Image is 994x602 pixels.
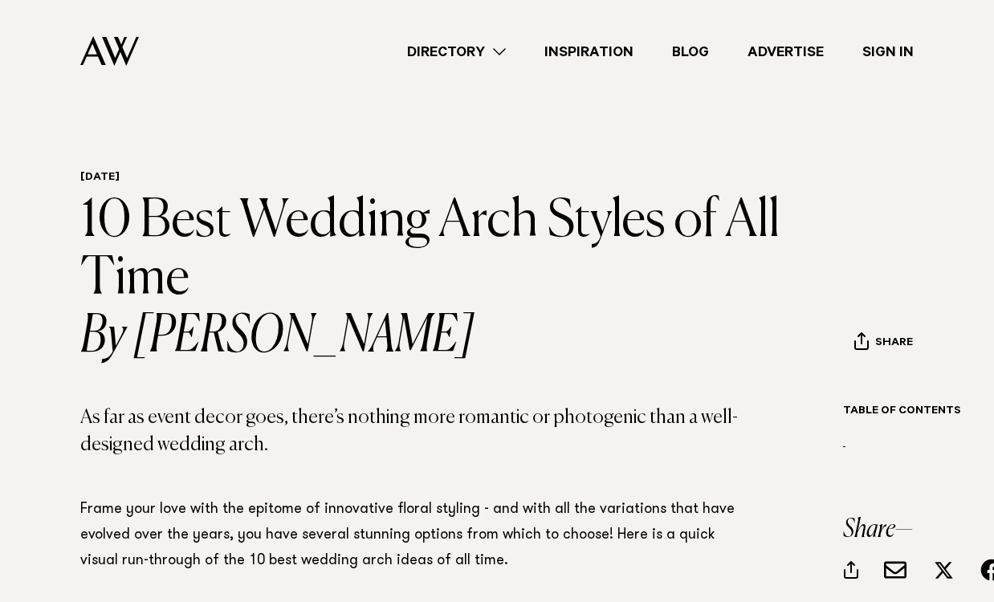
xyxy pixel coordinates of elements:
a: Sign In [843,41,933,63]
button: Share [853,332,914,356]
h6: [DATE] [80,171,823,186]
h1: 10 Best Wedding Arch Styles of All Time [80,193,823,366]
a: Directory [388,41,525,63]
i: By [PERSON_NAME] [80,308,823,366]
p: As far as event decor goes, there’s nothing more romantic or photogenic than a well-designed wedd... [80,405,739,458]
p: Frame your love with the epitome of innovative floral styling - and with all the variations that ... [80,497,739,574]
a: Advertise [728,41,843,63]
img: Auckland Weddings Logo [80,36,139,66]
a: Inspiration [525,41,653,63]
a: Blog [653,41,728,63]
span: Share [875,336,913,352]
